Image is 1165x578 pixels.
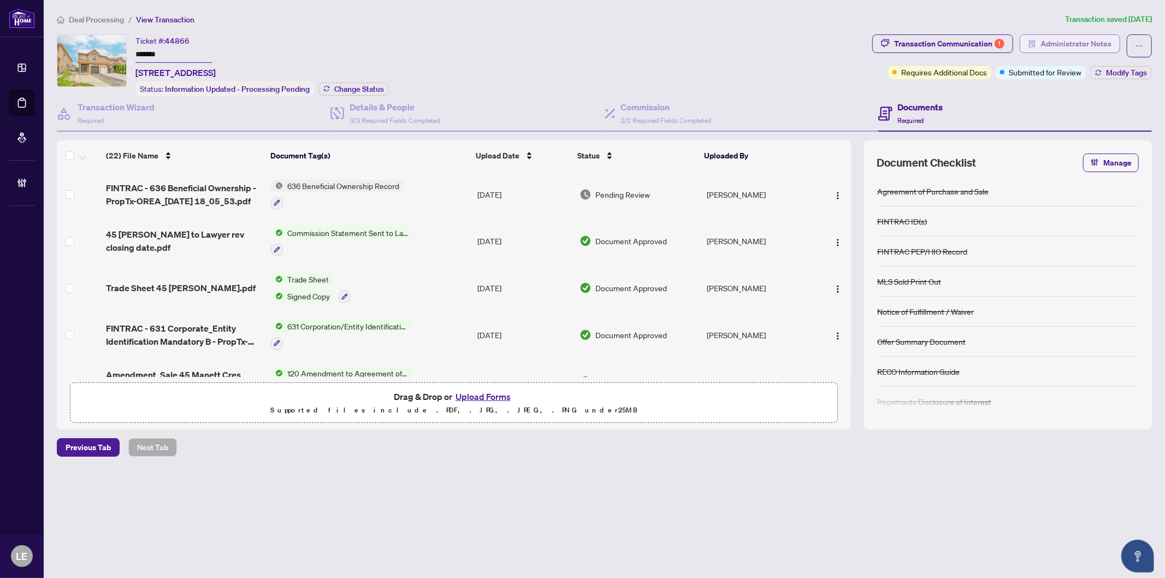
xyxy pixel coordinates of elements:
[872,34,1013,53] button: Transaction Communication1
[334,85,384,93] span: Change Status
[877,365,960,378] div: RECO Information Guide
[476,150,519,162] span: Upload Date
[266,140,471,171] th: Document Tag(s)
[69,15,124,25] span: Deal Processing
[128,438,177,457] button: Next Tab
[702,218,815,265] td: [PERSON_NAME]
[135,66,216,79] span: [STREET_ADDRESS]
[271,290,283,302] img: Status Icon
[473,264,575,311] td: [DATE]
[573,140,700,171] th: Status
[898,101,943,114] h4: Documents
[621,116,712,125] span: 2/2 Required Fields Completed
[471,140,573,171] th: Upload Date
[579,188,592,200] img: Document Status
[995,39,1004,49] div: 1
[57,35,126,86] img: IMG-W12248769_1.jpg
[102,140,266,171] th: (22) File Name
[621,101,712,114] h4: Commission
[473,358,575,405] td: [DATE]
[136,15,194,25] span: View Transaction
[833,191,842,200] img: Logo
[901,66,987,78] span: Requires Additional Docs
[1136,42,1143,50] span: ellipsis
[877,185,989,197] div: Agreement of Purchase and Sale
[283,180,404,192] span: 636 Beneficial Ownership Record
[106,281,256,294] span: Trade Sheet 45 [PERSON_NAME].pdf
[70,383,837,423] span: Drag & Drop orUpload FormsSupported files include .PDF, .JPG, .JPEG, .PNG under25MB
[452,390,514,404] button: Upload Forms
[877,335,966,347] div: Offer Summary Document
[577,150,600,162] span: Status
[283,290,334,302] span: Signed Copy
[829,326,847,344] button: Logo
[1028,40,1036,48] span: solution
[473,311,575,358] td: [DATE]
[283,273,333,285] span: Trade Sheet
[877,215,927,227] div: FINTRAC ID(s)
[829,279,847,297] button: Logo
[877,305,974,317] div: Notice of Fulfillment / Waiver
[78,116,104,125] span: Required
[283,320,412,332] span: 631 Corporation/Entity Identification InformationRecord
[596,375,667,387] span: Document Approved
[271,320,283,332] img: Status Icon
[579,235,592,247] img: Document Status
[283,367,412,379] span: 120 Amendment to Agreement of Purchase and Sale
[1040,35,1111,52] span: Administrator Notes
[1083,154,1139,172] button: Manage
[1009,66,1081,78] span: Submitted for Review
[66,439,111,456] span: Previous Tab
[271,367,283,379] img: Status Icon
[596,329,667,341] span: Document Approved
[57,16,64,23] span: home
[473,218,575,265] td: [DATE]
[271,273,351,303] button: Status IconTrade SheetStatus IconSigned Copy
[833,238,842,247] img: Logo
[271,367,412,397] button: Status Icon120 Amendment to Agreement of Purchase and Sale
[106,228,262,254] span: 45 [PERSON_NAME] to Lawyer rev closing date.pdf
[1090,66,1152,79] button: Modify Tags
[128,13,132,26] li: /
[702,311,815,358] td: [PERSON_NAME]
[829,373,847,390] button: Logo
[702,358,815,405] td: [PERSON_NAME]
[829,186,847,203] button: Logo
[579,329,592,341] img: Document Status
[16,548,28,564] span: LE
[596,235,667,247] span: Document Approved
[702,264,815,311] td: [PERSON_NAME]
[1065,13,1152,26] article: Transaction saved [DATE]
[165,84,310,94] span: Information Updated - Processing Pending
[394,390,514,404] span: Drag & Drop or
[833,332,842,340] img: Logo
[1121,540,1154,573] button: Open asap
[596,282,667,294] span: Document Approved
[106,368,262,394] span: Amendment_Sale 45 Manett Cres Clsoing Date [DATE].pdf
[78,101,155,114] h4: Transaction Wizard
[579,375,592,387] img: Document Status
[271,180,404,209] button: Status Icon636 Beneficial Ownership Record
[271,273,283,285] img: Status Icon
[1106,69,1147,76] span: Modify Tags
[271,227,412,256] button: Status IconCommission Statement Sent to Lawyer
[894,35,1004,52] div: Transaction Communication
[135,34,190,47] div: Ticket #:
[135,81,314,96] div: Status:
[283,227,412,239] span: Commission Statement Sent to Lawyer
[700,140,812,171] th: Uploaded By
[877,275,941,287] div: MLS Sold Print Out
[833,285,842,293] img: Logo
[271,320,412,350] button: Status Icon631 Corporation/Entity Identification InformationRecord
[1020,34,1120,53] button: Administrator Notes
[877,155,977,170] span: Document Checklist
[77,404,831,417] p: Supported files include .PDF, .JPG, .JPEG, .PNG under 25 MB
[702,171,815,218] td: [PERSON_NAME]
[898,116,924,125] span: Required
[877,245,967,257] div: FINTRAC PEP/HIO Record
[596,188,650,200] span: Pending Review
[271,180,283,192] img: Status Icon
[350,101,440,114] h4: Details & People
[106,150,158,162] span: (22) File Name
[829,232,847,250] button: Logo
